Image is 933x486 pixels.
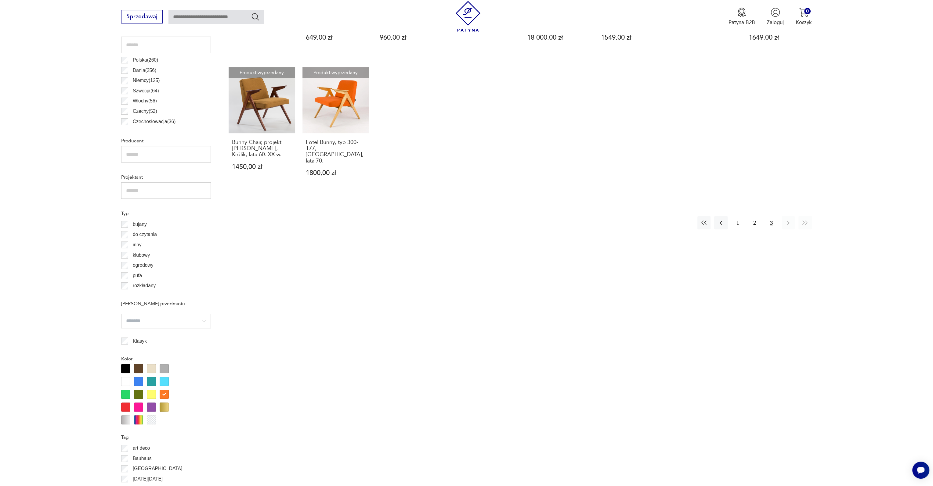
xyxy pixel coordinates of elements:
button: Szukaj [251,12,260,21]
p: 18 000,00 zł [527,34,587,41]
p: 960,00 zł [379,34,439,41]
p: art deco [133,444,150,452]
p: Patyna B2B [729,19,755,26]
p: [PERSON_NAME] przedmiotu [121,300,211,308]
p: Klasyk [133,337,147,345]
p: pufa [133,272,142,280]
p: [GEOGRAPHIC_DATA] [133,465,182,473]
p: klubowy [133,251,150,259]
p: Czechosłowacja ( 36 ) [133,118,175,126]
a: Sprzedawaj [121,15,162,20]
button: 2 [748,216,761,229]
p: [DATE][DATE] [133,475,163,483]
h3: Fotel Bunny, typ 300-177, [GEOGRAPHIC_DATA], lata 70. [306,139,366,164]
p: Typ [121,209,211,217]
button: 3 [765,216,778,229]
p: Polska ( 260 ) [133,56,158,64]
button: Patyna B2B [729,8,755,26]
p: Kolor [121,355,211,363]
p: Projektant [121,173,211,181]
p: 1800,00 zł [306,170,366,176]
p: 1649,00 zł [749,34,808,41]
p: Włochy ( 56 ) [133,97,157,105]
p: Niemcy ( 125 ) [133,77,160,84]
img: Patyna - sklep z meblami i dekoracjami vintage [453,1,483,32]
p: Zaloguj [767,19,784,26]
button: 0Koszyk [796,8,812,26]
p: 1450,00 zł [232,164,292,170]
img: Ikona koszyka [799,8,808,17]
iframe: Smartsupp widget button [912,462,929,479]
button: Zaloguj [767,8,784,26]
div: 0 [804,8,811,14]
p: Koszyk [796,19,812,26]
a: Produkt wyprzedanyBunny Chair, projekt Józef Chierowski, Królik, lata 60. XX w.Bunny Chair, proje... [229,67,295,191]
p: Bauhaus [133,455,152,463]
img: Ikonka użytkownika [771,8,780,17]
p: Norwegia ( 24 ) [133,128,161,136]
p: bujany [133,220,147,228]
button: Sprzedawaj [121,10,162,23]
p: rozkładany [133,282,156,290]
p: Szwecja ( 64 ) [133,87,159,95]
p: ogrodowy [133,261,154,269]
p: Dania ( 256 ) [133,66,156,74]
p: Producent [121,137,211,145]
p: inny [133,241,142,249]
img: Ikona medalu [737,8,747,17]
a: Produkt wyprzedanyFotel Bunny, typ 300-177, Polska, lata 70.Fotel Bunny, typ 300-177, [GEOGRAPHIC... [302,67,369,191]
h3: Bunny Chair, projekt [PERSON_NAME], Królik, lata 60. XX w. [232,139,292,158]
p: do czytania [133,230,157,238]
a: Ikona medaluPatyna B2B [729,8,755,26]
p: 1549,00 zł [601,34,661,41]
button: 1 [731,216,744,229]
p: Czechy ( 52 ) [133,107,157,115]
p: Tag [121,433,211,441]
p: 649,00 zł [306,34,366,41]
